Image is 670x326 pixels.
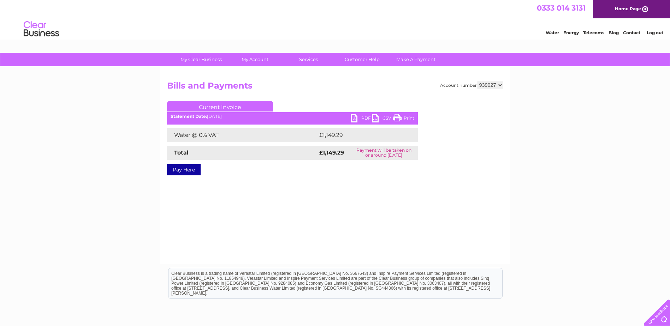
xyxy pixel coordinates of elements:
td: Water @ 0% VAT [167,128,318,142]
strong: £1,149.29 [319,149,344,156]
a: 0333 014 3131 [537,4,586,12]
a: Water [546,30,559,35]
a: CSV [372,114,393,124]
a: Pay Here [167,164,201,175]
img: logo.png [23,18,59,40]
td: Payment will be taken on or around [DATE] [350,146,418,160]
a: Services [279,53,338,66]
a: PDF [351,114,372,124]
div: [DATE] [167,114,418,119]
a: Print [393,114,414,124]
b: Statement Date: [171,114,207,119]
a: My Clear Business [172,53,230,66]
a: My Account [226,53,284,66]
a: Log out [647,30,663,35]
a: Make A Payment [387,53,445,66]
strong: Total [174,149,189,156]
a: Blog [609,30,619,35]
td: £1,149.29 [318,128,406,142]
a: Contact [623,30,640,35]
div: Account number [440,81,503,89]
div: Clear Business is a trading name of Verastar Limited (registered in [GEOGRAPHIC_DATA] No. 3667643... [168,4,502,34]
a: Telecoms [583,30,604,35]
h2: Bills and Payments [167,81,503,94]
a: Energy [563,30,579,35]
a: Customer Help [333,53,391,66]
a: Current Invoice [167,101,273,111]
